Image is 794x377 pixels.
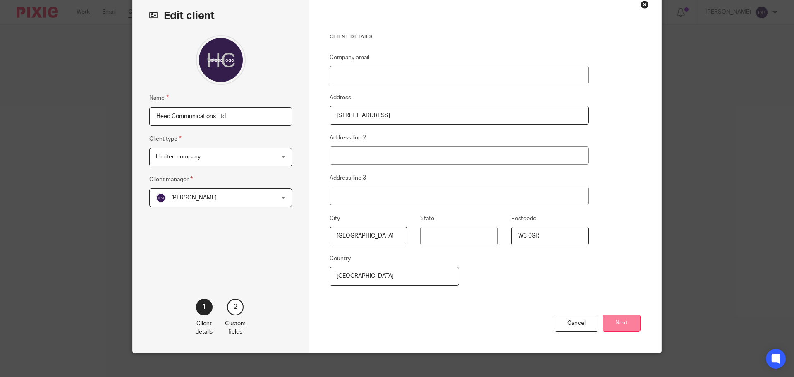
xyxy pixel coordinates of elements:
label: Address [330,94,351,102]
label: City [330,214,340,223]
span: Limited company [156,154,201,160]
label: Postcode [511,214,536,223]
p: Custom fields [225,319,246,336]
label: Company email [330,53,369,62]
div: Cancel [555,315,598,332]
span: [PERSON_NAME] [171,195,217,201]
div: 2 [227,299,244,315]
label: Country [330,255,351,263]
div: 1 [196,299,213,315]
h2: Edit client [149,9,292,23]
label: Name [149,93,169,103]
label: Address line 3 [330,174,366,182]
label: Address line 2 [330,134,366,142]
button: Next [603,315,641,332]
label: State [420,214,434,223]
div: Close this dialog window [641,0,649,9]
h3: Client details [330,34,589,40]
label: Client type [149,134,182,144]
p: Client details [196,319,213,336]
label: Client manager [149,175,193,184]
img: svg%3E [156,193,166,203]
